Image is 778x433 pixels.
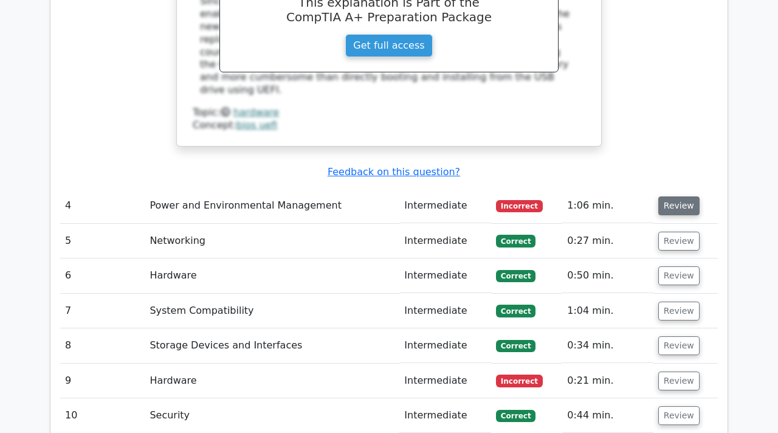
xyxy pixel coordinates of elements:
[236,119,278,131] a: bios uefi
[399,294,491,328] td: Intermediate
[658,266,700,285] button: Review
[658,406,700,425] button: Review
[233,106,279,118] a: hardware
[496,410,535,422] span: Correct
[328,166,460,178] a: Feedback on this question?
[562,294,653,328] td: 1:04 min.
[145,224,399,258] td: Networking
[145,398,399,433] td: Security
[399,328,491,363] td: Intermediate
[562,258,653,293] td: 0:50 min.
[562,189,653,223] td: 1:06 min.
[345,34,432,57] a: Get full access
[399,189,491,223] td: Intermediate
[658,302,700,320] button: Review
[496,200,543,212] span: Incorrect
[193,119,585,132] div: Concept:
[145,294,399,328] td: System Compatibility
[399,258,491,293] td: Intermediate
[60,398,145,433] td: 10
[399,398,491,433] td: Intermediate
[60,364,145,398] td: 9
[145,364,399,398] td: Hardware
[562,364,653,398] td: 0:21 min.
[145,258,399,293] td: Hardware
[562,398,653,433] td: 0:44 min.
[60,258,145,293] td: 6
[496,270,535,282] span: Correct
[496,235,535,247] span: Correct
[496,305,535,317] span: Correct
[193,106,585,119] div: Topic:
[399,364,491,398] td: Intermediate
[60,328,145,363] td: 8
[145,328,399,363] td: Storage Devices and Interfaces
[145,189,399,223] td: Power and Environmental Management
[658,372,700,390] button: Review
[496,340,535,352] span: Correct
[60,224,145,258] td: 5
[60,189,145,223] td: 4
[562,328,653,363] td: 0:34 min.
[658,196,700,215] button: Review
[399,224,491,258] td: Intermediate
[562,224,653,258] td: 0:27 min.
[658,232,700,251] button: Review
[658,336,700,355] button: Review
[60,294,145,328] td: 7
[496,375,543,387] span: Incorrect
